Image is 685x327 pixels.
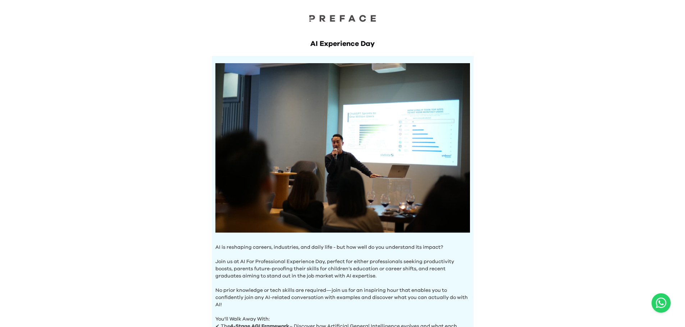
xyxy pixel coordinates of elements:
h1: AI Experience Day [212,39,474,49]
p: No prior knowledge or tech skills are required—join us for an inspiring hour that enables you to ... [215,280,470,308]
a: Chat with us on WhatsApp [652,293,671,313]
img: Preface Logo [307,14,379,22]
a: Preface Logo [307,14,379,24]
button: Open WhatsApp chat [652,293,671,313]
p: You'll Walk Away With: [215,308,470,323]
img: Hero Image [215,63,470,233]
p: AI is reshaping careers, industries, and daily life - but how well do you understand its impact? [215,244,470,251]
p: Join us at AI For Professional Experience Day, perfect for either professionals seeking productiv... [215,251,470,280]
